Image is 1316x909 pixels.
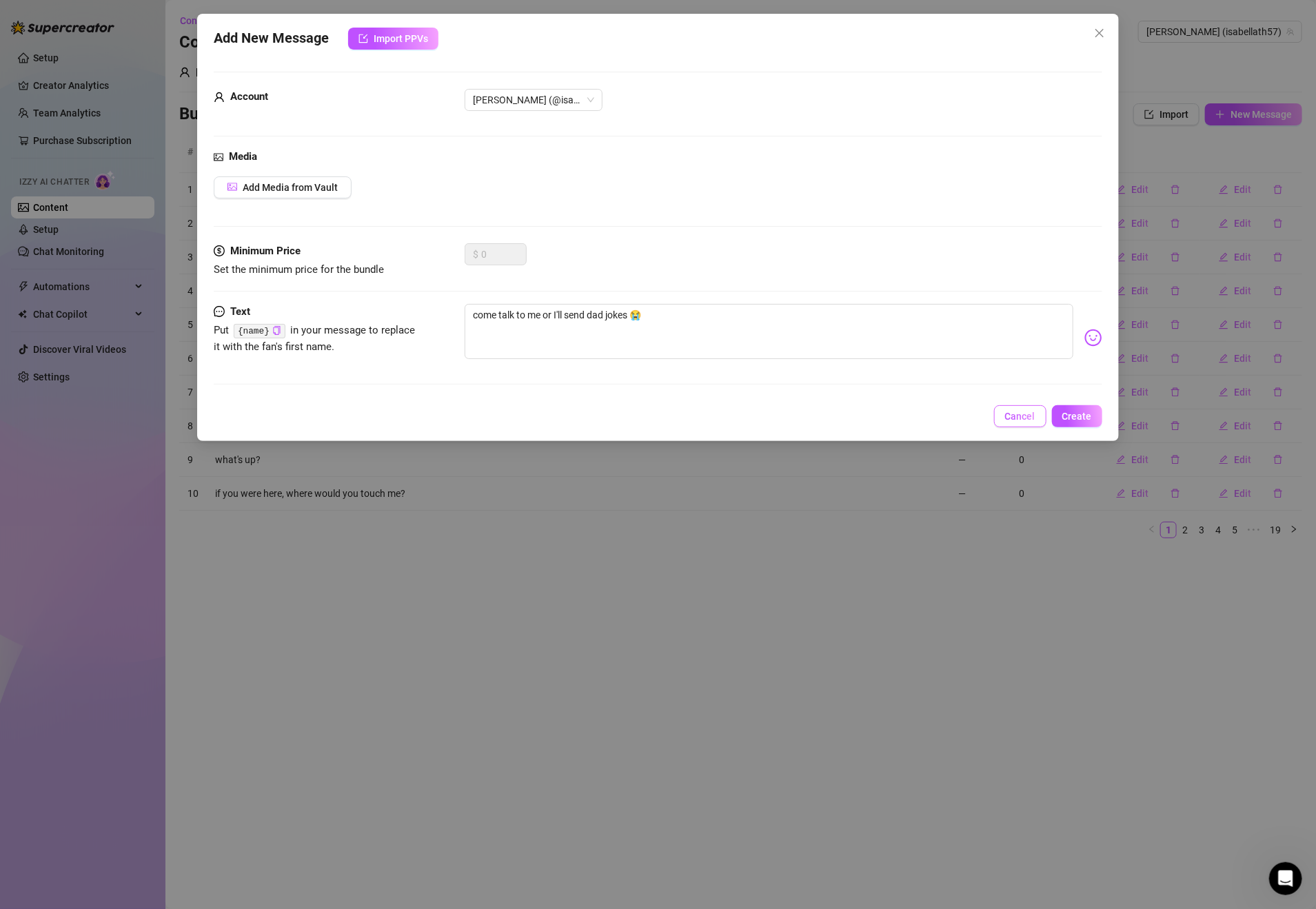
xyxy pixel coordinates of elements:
span: Isabella (@isabellath57) [473,90,594,110]
span: Add New Message [214,28,329,50]
span: Import PPVs [374,33,428,44]
img: svg%3e [1084,329,1102,347]
code: {name} [234,324,285,338]
span: message [214,304,225,320]
button: Add Media from Vault [214,176,352,198]
button: Import PPVs [348,28,438,50]
span: dollar [214,243,225,260]
span: Put in your message to replace it with the fan's first name. [214,324,415,353]
span: Set the minimum price for the bundle [214,263,384,276]
strong: Account [230,90,268,103]
span: Add Media from Vault [243,182,338,193]
button: Create [1052,405,1102,427]
span: Close [1089,28,1111,39]
span: Create [1062,411,1092,422]
span: picture [227,182,237,192]
strong: Text [230,305,250,318]
span: user [214,89,225,105]
span: Cancel [1005,411,1035,422]
textarea: come talk to me or I'll send dad jokes 😭 [465,304,1073,359]
strong: Media [229,150,257,163]
iframe: Intercom live chat [1269,862,1302,895]
span: picture [214,149,223,165]
span: import [358,34,368,43]
span: close [1094,28,1105,39]
button: Close [1089,22,1111,44]
strong: Minimum Price [230,245,301,257]
span: copy [272,326,281,335]
button: Cancel [994,405,1046,427]
button: Click to Copy [272,325,281,336]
